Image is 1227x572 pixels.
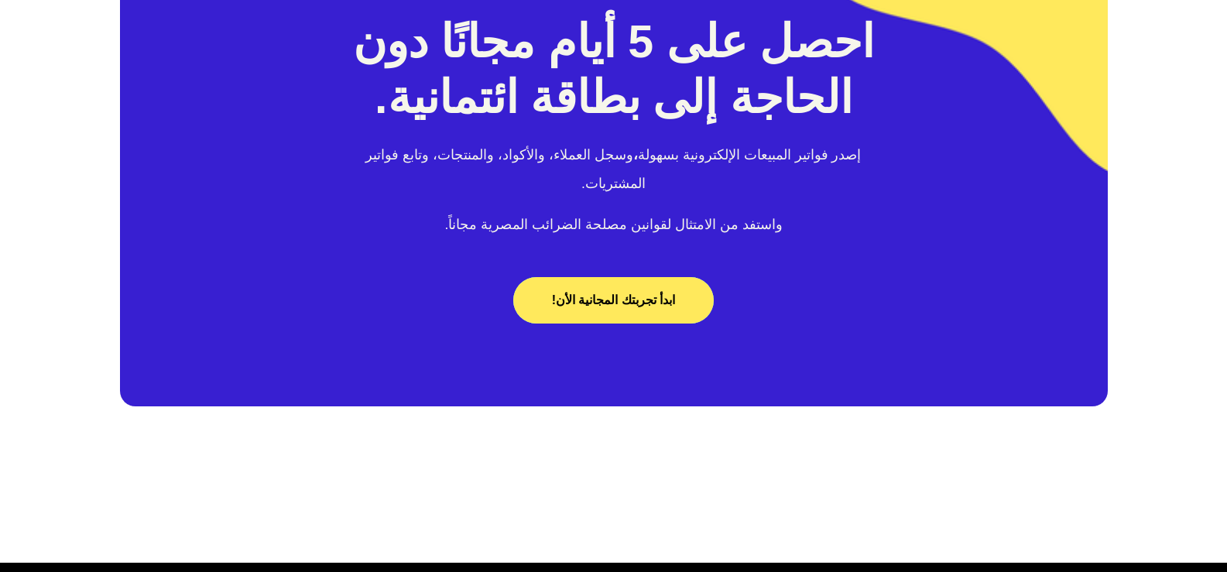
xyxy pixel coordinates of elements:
a: ابدأ تجربتك المجانية الأن! [513,277,715,324]
span: ابدأ تجربتك المجانية الأن! [552,294,676,307]
b: ، [633,147,638,163]
p: واستفد من الامتثال لقوانين مصلحة الضرائب المصرية مجاناً. [332,211,895,239]
p: إصدر فواتير المبيعات الإلكترونية بسهولة وسجل العملاء، والأكواد، والمنتجات، وتابع فواتير المشتريات. [332,141,895,198]
h2: احصل على 5 أيام مجانًا دون الحاجة إلى بطاقة ائتمانية. [332,14,895,125]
